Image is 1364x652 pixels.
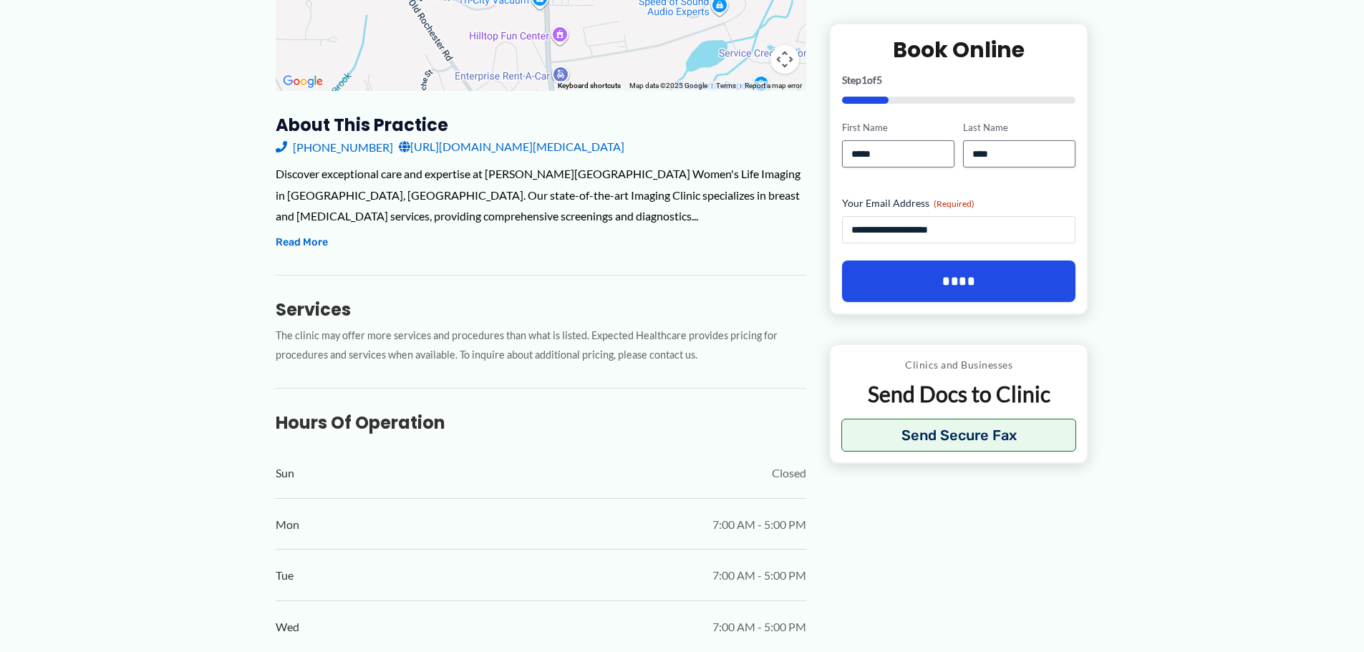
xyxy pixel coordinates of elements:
[276,412,806,434] h3: Hours of Operation
[629,82,707,89] span: Map data ©2025 Google
[772,462,806,484] span: Closed
[712,616,806,638] span: 7:00 AM - 5:00 PM
[841,356,1077,374] p: Clinics and Businesses
[276,298,806,321] h3: Services
[876,74,882,86] span: 5
[842,75,1076,85] p: Step of
[276,163,806,227] div: Discover exceptional care and expertise at [PERSON_NAME][GEOGRAPHIC_DATA] Women's Life Imaging in...
[841,380,1077,408] p: Send Docs to Clinic
[934,198,974,209] span: (Required)
[842,121,954,135] label: First Name
[841,419,1077,452] button: Send Secure Fax
[276,136,393,157] a: [PHONE_NUMBER]
[276,565,294,586] span: Tue
[276,616,299,638] span: Wed
[279,72,327,91] a: Open this area in Google Maps (opens a new window)
[399,136,624,157] a: [URL][DOMAIN_NAME][MEDICAL_DATA]
[558,81,621,91] button: Keyboard shortcuts
[279,72,327,91] img: Google
[770,45,799,74] button: Map camera controls
[745,82,802,89] a: Report a map error
[712,565,806,586] span: 7:00 AM - 5:00 PM
[712,514,806,535] span: 7:00 AM - 5:00 PM
[963,121,1075,135] label: Last Name
[276,514,299,535] span: Mon
[861,74,867,86] span: 1
[842,196,1076,210] label: Your Email Address
[716,82,736,89] a: Terms (opens in new tab)
[276,326,806,365] p: The clinic may offer more services and procedures than what is listed. Expected Healthcare provid...
[276,234,328,251] button: Read More
[276,462,294,484] span: Sun
[842,36,1076,64] h2: Book Online
[276,114,806,136] h3: About this practice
